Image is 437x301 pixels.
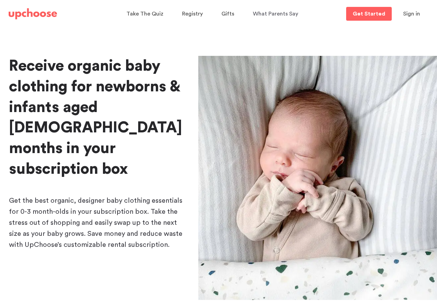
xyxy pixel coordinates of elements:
[403,11,420,17] span: Sign in
[9,197,182,248] span: Get the best organic, designer baby clothing essentials for 0-3 month-olds in your subscription b...
[9,8,57,19] img: UpChoose
[395,7,429,21] button: Sign in
[9,7,57,21] a: UpChoose
[221,11,234,17] span: Gifts
[182,7,205,21] a: Registry
[126,7,165,21] a: Take The Quiz
[221,7,236,21] a: Gifts
[353,11,385,17] p: Get Started
[346,7,392,21] a: Get Started
[253,11,298,17] span: What Parents Say
[9,56,187,180] h1: Receive organic baby clothing for newborns & infants aged [DEMOGRAPHIC_DATA] months in your subsc...
[253,7,300,21] a: What Parents Say
[126,11,163,17] span: Take The Quiz
[182,11,203,17] span: Registry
